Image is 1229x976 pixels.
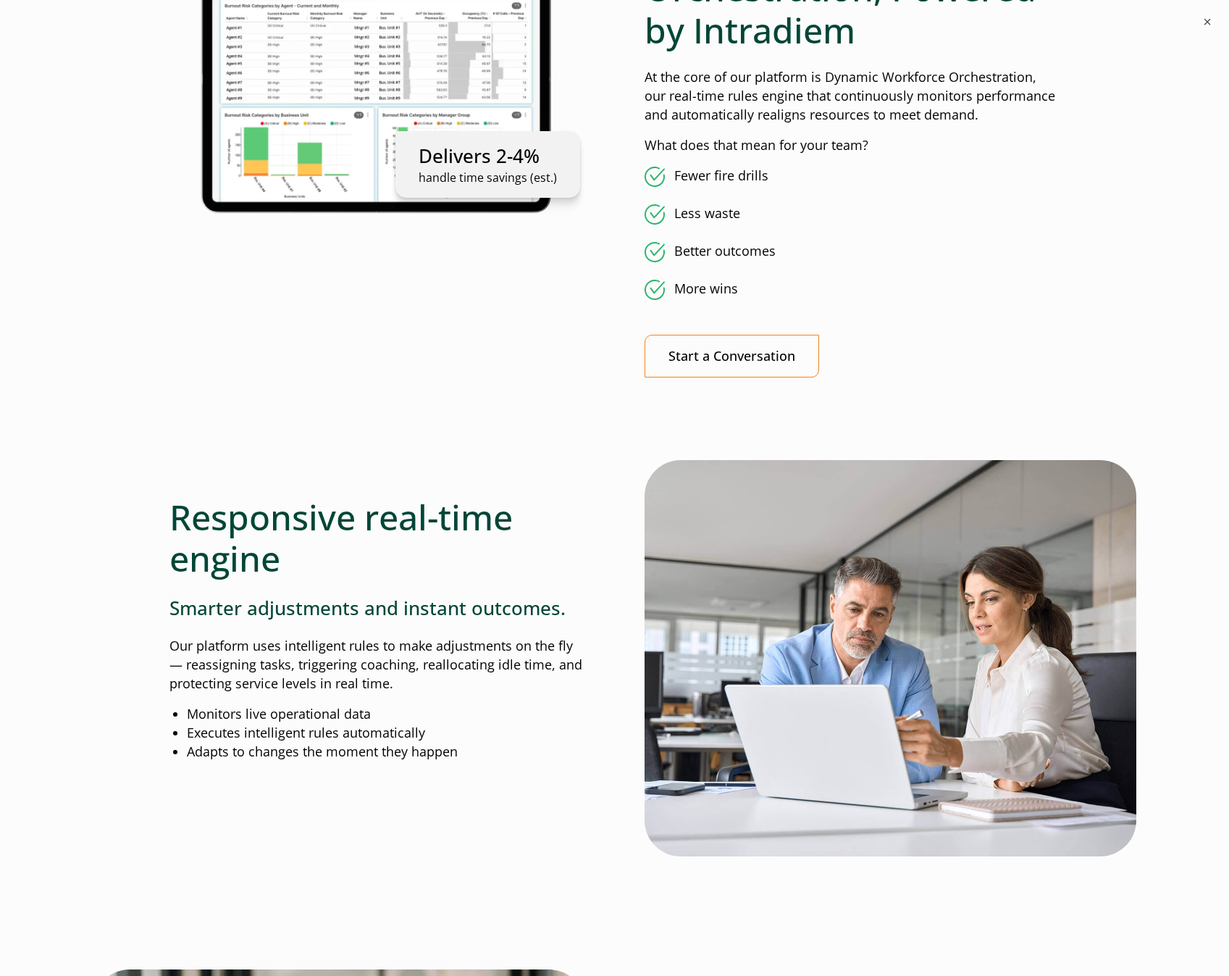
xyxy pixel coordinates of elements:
[187,724,585,743] li: Executes intelligent rules automatically
[187,743,585,762] li: Adapts to changes the moment they happen
[645,242,1060,262] li: Better outcomes
[419,170,557,186] p: handle time savings (est.)
[645,460,1136,856] img: Working with Intradiem's platform
[645,136,1060,155] p: What does that mean for your team?
[645,68,1060,125] p: At the core of our platform is Dynamic Workforce Orchestration, our real-time rules engine that c...
[169,496,585,580] h2: Responsive real-time engine
[645,335,819,378] a: Start a Conversation
[645,167,1060,187] li: Fewer fire drills
[1200,14,1215,29] button: ×
[187,705,585,724] li: Monitors live operational data
[169,637,585,693] p: Our platform uses intelligent rules to make adjustments on the fly— reassigning tasks, triggering...
[419,143,557,170] p: Delivers 2-4%
[169,597,585,620] h3: Smarter adjustments and instant outcomes.
[645,204,1060,225] li: Less waste
[645,280,1060,300] li: More wins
